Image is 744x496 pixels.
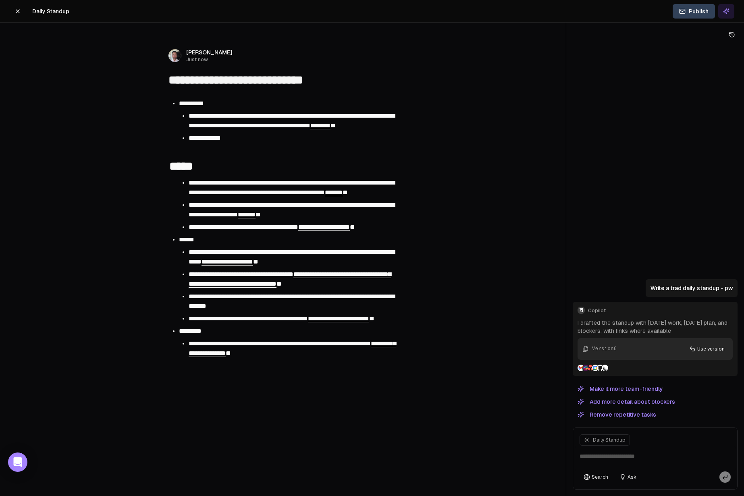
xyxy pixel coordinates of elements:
[578,319,733,335] p: I drafted the standup with [DATE] work, [DATE] plan, and blockers, with links where available
[573,397,680,407] button: Add more detail about blockers
[615,471,640,483] button: Ask
[582,365,589,371] img: Slack
[673,4,715,19] button: Publish
[592,365,599,371] img: Google Calendar
[587,365,594,371] img: Asana
[588,307,733,314] span: Copilot
[578,365,584,371] img: Gmail
[32,7,69,15] span: Daily Standup
[592,345,617,353] div: Version 6
[684,343,729,355] button: Use version
[186,56,233,63] span: Just now
[597,365,603,371] img: GitHub
[650,284,733,292] p: Write a trad daily standup - pw
[573,410,661,419] button: Remove repetitive tasks
[593,437,626,443] span: Daily Standup
[168,49,181,62] img: _image
[186,48,233,56] span: [PERSON_NAME]
[602,365,608,371] img: Linear
[573,384,668,394] button: Make it more team-friendly
[580,471,612,483] button: Search
[8,452,27,472] div: Open Intercom Messenger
